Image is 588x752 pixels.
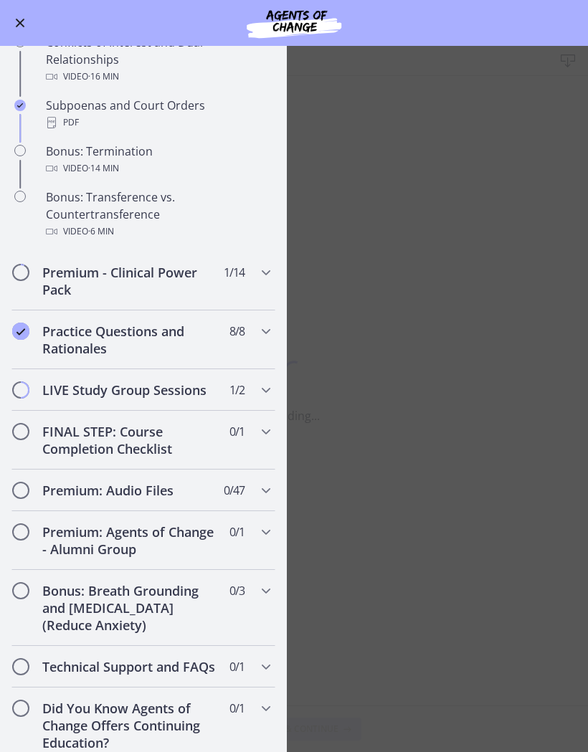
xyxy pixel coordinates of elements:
span: 0 / 1 [229,700,245,717]
div: Bonus: Transference vs. Countertransference [46,189,270,240]
h2: LIVE Study Group Sessions [42,381,217,399]
div: Subpoenas and Court Orders [46,97,270,131]
div: PDF [46,114,270,131]
h2: Practice Questions and Rationales [42,323,217,357]
h2: Did You Know Agents of Change Offers Continuing Education? [42,700,217,751]
div: Video [46,68,270,85]
span: 0 / 3 [229,582,245,599]
span: 0 / 1 [229,423,245,440]
span: 0 / 47 [224,482,245,499]
span: · 6 min [88,223,114,240]
h2: Technical Support and FAQs [42,658,217,675]
button: Enable menu [11,14,29,32]
span: 8 / 8 [229,323,245,340]
h2: Bonus: Breath Grounding and [MEDICAL_DATA] (Reduce Anxiety) [42,582,217,634]
i: Completed [12,323,29,340]
div: Video [46,160,270,177]
div: Conflicts of Interest and Dual Relationships [46,34,270,85]
h2: FINAL STEP: Course Completion Checklist [42,423,217,457]
i: Completed [14,100,26,111]
span: · 16 min [88,68,119,85]
span: 0 / 1 [229,523,245,541]
h2: Premium - Clinical Power Pack [42,264,217,298]
h2: Premium: Agents of Change - Alumni Group [42,523,217,558]
h2: Premium: Audio Files [42,482,217,499]
span: · 14 min [88,160,119,177]
div: Bonus: Termination [46,143,270,177]
span: 0 / 1 [229,658,245,675]
div: Video [46,223,270,240]
span: 1 / 2 [229,381,245,399]
span: 1 / 14 [224,264,245,281]
img: Agents of Change [208,6,380,40]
